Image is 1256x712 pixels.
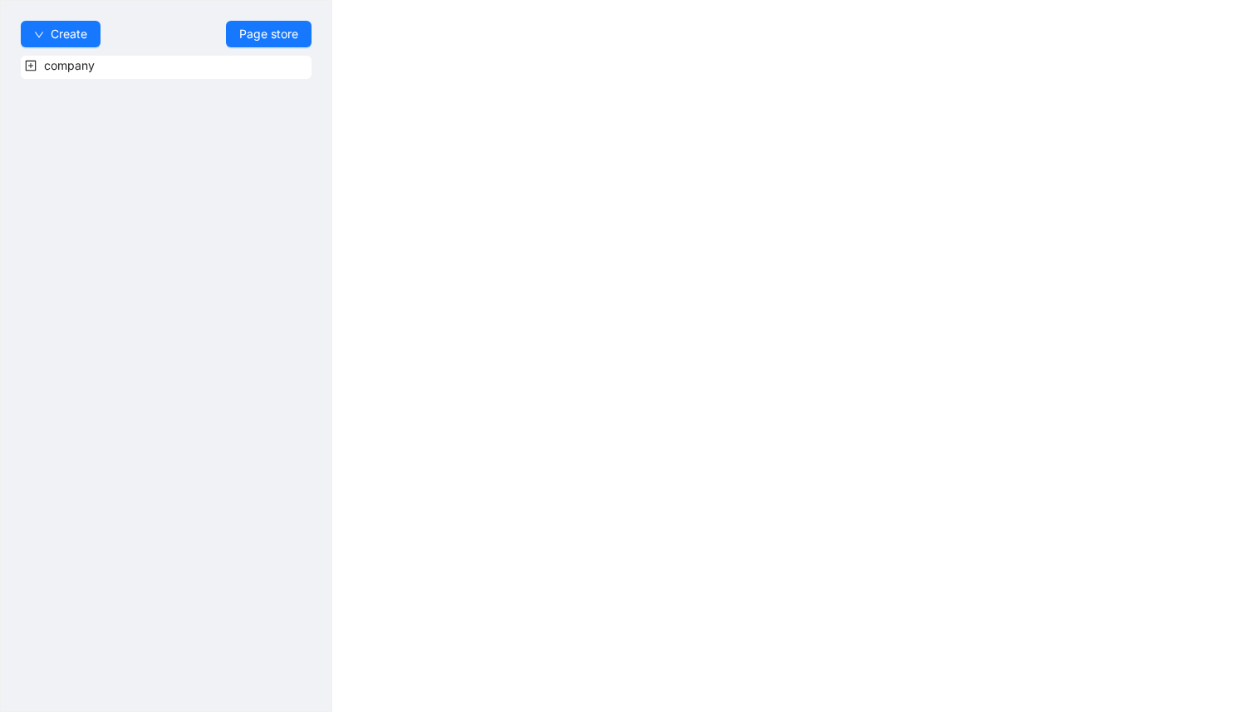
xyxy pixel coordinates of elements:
a: Page store [226,21,312,47]
button: downCreate [21,21,101,47]
span: plus-square [25,60,37,71]
span: down [34,30,44,40]
span: Page store [239,25,298,43]
span: company [44,58,95,72]
span: company [41,56,98,76]
span: Create [51,25,87,43]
